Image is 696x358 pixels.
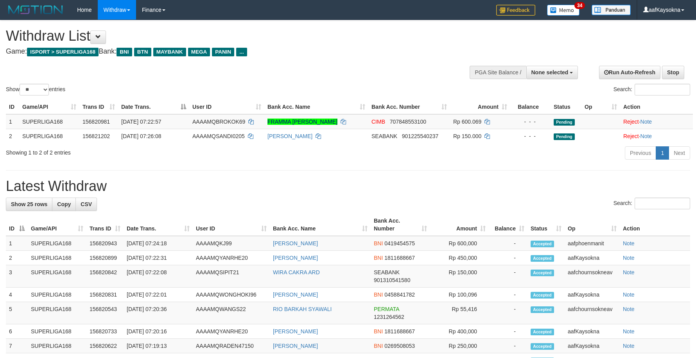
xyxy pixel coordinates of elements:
span: BNI [117,48,132,56]
a: Note [623,269,635,275]
a: Run Auto-Refresh [599,66,660,79]
label: Show entries [6,84,65,95]
span: AAAAMQSANDI0205 [192,133,245,139]
td: 156820842 [86,265,124,288]
a: CSV [75,198,97,211]
a: Note [623,240,635,246]
a: [PERSON_NAME] [273,240,318,246]
td: AAAAMQWANGS22 [193,302,270,324]
span: PANIN [212,48,234,56]
td: AAAAMQSIPIT21 [193,265,270,288]
td: SUPERLIGA168 [28,265,86,288]
td: 7 [6,339,28,353]
td: 156820543 [86,302,124,324]
td: 156820943 [86,236,124,251]
a: Copy [52,198,76,211]
span: Copy 0269508053 to clipboard [384,343,415,349]
span: BNI [374,255,383,261]
td: Rp 100,096 [430,288,489,302]
span: BNI [374,328,383,335]
td: aafphoenmanit [565,236,620,251]
th: Bank Acc. Number: activate to sort column ascending [371,214,430,236]
img: MOTION_logo.png [6,4,65,16]
a: Previous [625,146,656,160]
td: 156820899 [86,251,124,265]
span: 34 [574,2,585,9]
td: AAAAMQWONGHOKI96 [193,288,270,302]
span: SEABANK [374,269,400,275]
td: SUPERLIGA168 [19,114,79,129]
td: SUPERLIGA168 [28,236,86,251]
a: Reject [623,133,639,139]
th: Op: activate to sort column ascending [565,214,620,236]
th: Trans ID: activate to sort column ascending [79,100,118,114]
td: - [489,251,527,265]
a: Reject [623,119,639,125]
td: Rp 55,416 [430,302,489,324]
a: Note [640,133,652,139]
td: [DATE] 07:20:36 [124,302,193,324]
th: Action [620,100,693,114]
td: [DATE] 07:20:16 [124,324,193,339]
td: Rp 150,000 [430,265,489,288]
input: Search: [635,84,690,95]
span: Copy 1811688667 to clipboard [384,328,415,335]
span: Accepted [531,292,554,299]
td: [DATE] 07:24:18 [124,236,193,251]
td: [DATE] 07:19:13 [124,339,193,353]
div: - - - [513,118,547,126]
input: Search: [635,198,690,209]
a: Note [640,119,652,125]
div: - - - [513,132,547,140]
td: - [489,324,527,339]
span: Copy 901310541580 to clipboard [374,277,410,283]
td: - [489,265,527,288]
select: Showentries [20,84,49,95]
img: Button%20Memo.svg [547,5,580,16]
span: 156821202 [83,133,110,139]
span: 156820981 [83,119,110,125]
td: aafchournsokneav [565,302,620,324]
span: SEABANK [371,133,397,139]
td: aafKaysokna [565,324,620,339]
td: [DATE] 07:22:01 [124,288,193,302]
a: [PERSON_NAME] [273,343,318,349]
th: Status [551,100,581,114]
td: 156820622 [86,339,124,353]
a: Note [623,306,635,312]
td: aafKaysokna [565,288,620,302]
td: · [620,114,693,129]
td: [DATE] 07:22:31 [124,251,193,265]
td: Rp 250,000 [430,339,489,353]
img: Feedback.jpg [496,5,535,16]
h1: Latest Withdraw [6,178,690,194]
a: [PERSON_NAME] [273,328,318,335]
a: 1 [656,146,669,160]
a: [PERSON_NAME] [273,291,318,298]
h1: Withdraw List [6,28,456,44]
span: Copy [57,201,71,207]
td: SUPERLIGA168 [28,324,86,339]
td: Rp 450,000 [430,251,489,265]
td: aafKaysokna [565,339,620,353]
span: Copy 1811688667 to clipboard [384,255,415,261]
span: ... [236,48,247,56]
td: [DATE] 07:22:08 [124,265,193,288]
td: 156820831 [86,288,124,302]
img: panduan.png [592,5,631,15]
td: 5 [6,302,28,324]
div: PGA Site Balance / [470,66,526,79]
span: BNI [374,343,383,349]
div: Showing 1 to 2 of 2 entries [6,146,284,157]
td: 2 [6,129,19,143]
th: ID: activate to sort column descending [6,214,28,236]
h4: Game: Bank: [6,48,456,56]
span: Copy 1231264562 to clipboard [374,314,404,320]
span: [DATE] 07:22:57 [121,119,161,125]
a: Stop [662,66,684,79]
span: Copy 901225540237 to clipboard [402,133,438,139]
th: User ID: activate to sort column ascending [193,214,270,236]
button: None selected [526,66,578,79]
th: Game/API: activate to sort column ascending [19,100,79,114]
td: AAAAMQKJ99 [193,236,270,251]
